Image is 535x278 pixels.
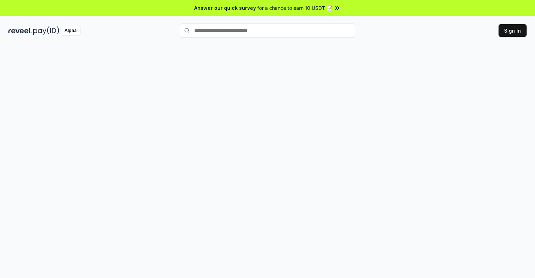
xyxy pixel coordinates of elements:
[8,26,32,35] img: reveel_dark
[499,24,527,37] button: Sign In
[257,4,332,12] span: for a chance to earn 10 USDT 📝
[61,26,80,35] div: Alpha
[33,26,59,35] img: pay_id
[194,4,256,12] span: Answer our quick survey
